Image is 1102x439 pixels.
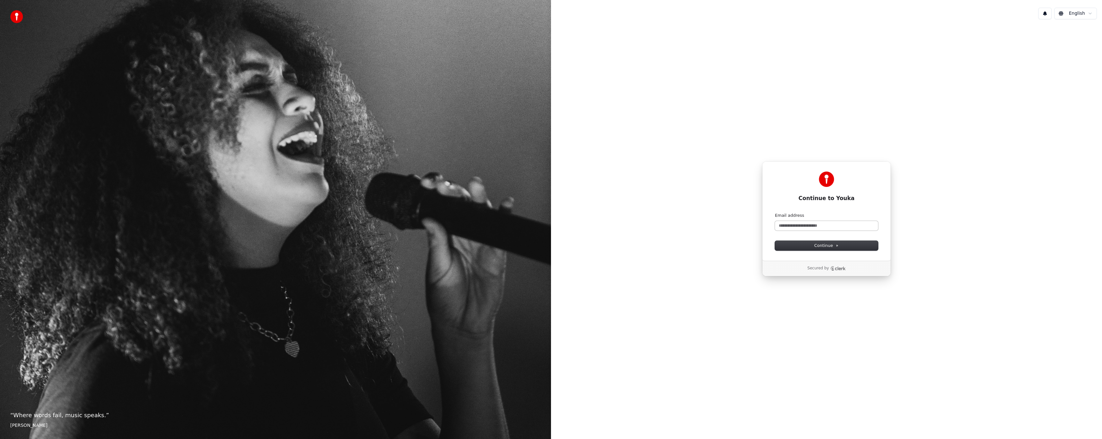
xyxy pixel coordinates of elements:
[775,213,804,218] label: Email address
[10,10,23,23] img: youka
[814,243,839,249] span: Continue
[10,411,541,420] p: “ Where words fail, music speaks. ”
[830,266,846,271] a: Clerk logo
[819,172,834,187] img: Youka
[775,241,878,250] button: Continue
[10,422,541,429] footer: [PERSON_NAME]
[807,266,829,271] p: Secured by
[775,195,878,202] h1: Continue to Youka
